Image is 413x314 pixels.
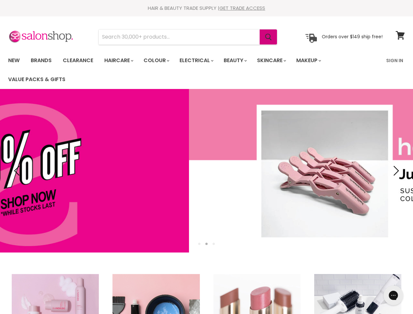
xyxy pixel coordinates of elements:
a: Electrical [175,54,217,67]
form: Product [98,29,277,45]
button: Next [388,164,402,177]
li: Page dot 3 [213,243,215,245]
a: New [3,54,25,67]
a: Sign In [382,54,407,67]
iframe: Gorgias live chat messenger [380,283,406,307]
li: Page dot 1 [198,243,200,245]
a: Clearance [58,54,98,67]
a: Skincare [252,54,290,67]
a: Makeup [291,54,325,67]
a: Brands [26,54,57,67]
input: Search [99,29,260,44]
ul: Main menu [3,51,382,89]
li: Page dot 2 [205,243,208,245]
a: Haircare [99,54,137,67]
button: Previous [11,164,25,177]
button: Search [260,29,277,44]
p: Orders over $149 ship free! [322,34,383,40]
a: GET TRADE ACCESS [219,5,265,11]
a: Value Packs & Gifts [3,73,70,86]
a: Colour [139,54,173,67]
a: Beauty [219,54,251,67]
